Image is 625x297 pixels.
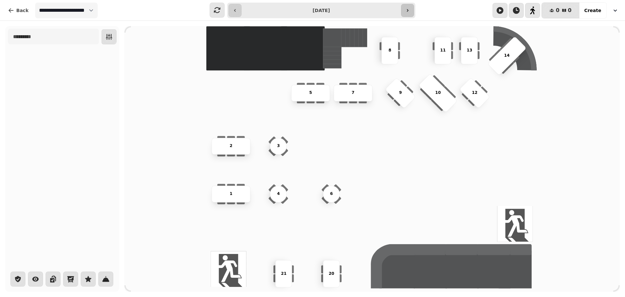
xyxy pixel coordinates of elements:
p: 4 [277,191,280,197]
button: Create [579,3,606,18]
p: 7 [352,90,354,96]
span: 0 [556,8,559,13]
p: 20 [329,271,334,276]
p: 12 [472,90,478,96]
span: 0 [568,8,572,13]
p: 9 [399,90,402,96]
button: 00 [542,3,579,18]
button: Back [3,3,34,18]
p: 11 [440,48,446,53]
p: 1 [229,191,232,197]
p: 3 [277,143,280,149]
p: 5 [309,90,312,96]
p: 14 [504,53,510,59]
span: Create [584,8,601,13]
p: 13 [466,48,472,53]
p: 8 [388,48,391,53]
p: 21 [281,271,286,276]
p: 10 [435,90,441,96]
span: Back [16,8,29,13]
p: 6 [330,191,333,197]
p: 2 [229,143,232,149]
